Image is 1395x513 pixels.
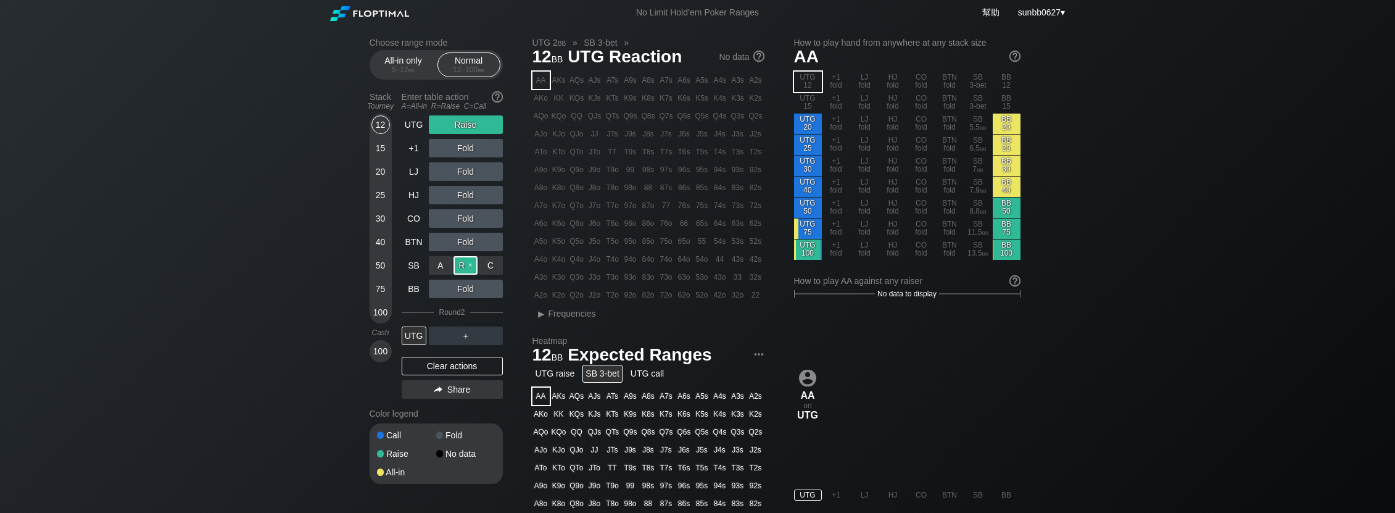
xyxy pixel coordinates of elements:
div: HJ fold [879,198,907,218]
div: J9o [586,161,603,178]
div: Q4o [568,251,586,268]
div: K8s [640,90,657,107]
div: 65o [676,233,693,250]
span: bb [478,65,484,74]
div: +1 fold [822,72,850,92]
div: 12 [371,115,390,134]
div: 20 [371,162,390,181]
img: share.864f2f62.svg [434,386,442,393]
div: Q2s [747,107,764,125]
div: 15 [371,139,390,157]
div: J6o [586,215,603,232]
div: 75 [371,280,390,298]
div: Raise [429,115,503,134]
div: UTG 100 [794,240,822,260]
div: BB 12 [993,72,1020,92]
div: Call [377,431,436,440]
div: 76o [658,215,675,232]
img: ellipsis.fd386fe8.svg [752,348,766,361]
div: +1 fold [822,135,850,155]
div: BTN fold [936,72,964,92]
div: BB 75 [993,219,1020,239]
div: SB 6.5 [964,135,992,155]
div: HJ fold [879,219,907,239]
div: +1 fold [822,114,850,134]
div: 93o [622,269,639,286]
div: HJ fold [879,240,907,260]
div: HJ fold [879,93,907,113]
div: T6s [676,143,693,161]
div: Enter table action [402,87,503,115]
div: 85s [693,179,711,196]
div: AQo [532,107,550,125]
div: AQs [568,72,586,89]
div: BTN fold [936,240,964,260]
div: 88 [640,179,657,196]
div: BTN fold [936,156,964,176]
div: BTN fold [936,93,964,113]
div: 100 [371,342,390,361]
span: » [618,38,635,48]
div: Q6o [568,215,586,232]
div: 44 [711,251,729,268]
div: 75o [658,233,675,250]
div: 86s [676,179,693,196]
div: 73o [658,269,675,286]
div: LJ [402,162,426,181]
div: 96s [676,161,693,178]
div: BB 50 [993,198,1020,218]
div: 54o [693,251,711,268]
div: T5s [693,143,711,161]
div: 85o [640,233,657,250]
div: K3s [729,90,747,107]
div: 42s [747,251,764,268]
div: Fold [429,139,503,157]
div: KQo [550,107,568,125]
div: 55 [693,233,711,250]
div: J9s [622,125,639,143]
div: CO fold [908,156,935,176]
div: 97o [622,197,639,214]
span: bb [558,38,566,48]
div: KQs [568,90,586,107]
div: SB 3-bet [964,72,992,92]
div: T4o [604,251,621,268]
div: A7s [658,72,675,89]
div: BB 100 [993,240,1020,260]
div: A4o [532,251,550,268]
div: 64s [711,215,729,232]
img: help.32db89a4.svg [1008,49,1022,63]
div: 100 [371,303,390,322]
div: 54s [711,233,729,250]
div: 66 [676,215,693,232]
div: 99 [622,161,639,178]
div: JTs [604,125,621,143]
div: J5o [586,233,603,250]
div: K5s [693,90,711,107]
div: T5o [604,233,621,250]
div: BB 25 [993,135,1020,155]
div: A=All-in R=Raise C=Call [402,102,503,111]
div: 43s [729,251,747,268]
h2: How to play hand from anywhere at any stack size [794,38,1020,48]
div: A3o [532,269,550,286]
div: 63s [729,215,747,232]
span: bb [977,165,983,173]
span: ✕ [465,262,473,268]
div: UTG [402,115,426,134]
div: SB 3-bet [964,93,992,113]
span: bb [980,186,987,194]
span: UTG 2 [531,37,568,48]
div: A5s [693,72,711,89]
div: A6s [676,72,693,89]
div: Q9o [568,161,586,178]
div: TT [604,143,621,161]
div: Fold [429,233,503,251]
div: Fold [429,186,503,204]
div: K5o [550,233,568,250]
div: No data [436,449,495,458]
div: BTN fold [936,114,964,134]
img: help.32db89a4.svg [1008,274,1022,288]
div: QQ [568,107,586,125]
div: A5o [532,233,550,250]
